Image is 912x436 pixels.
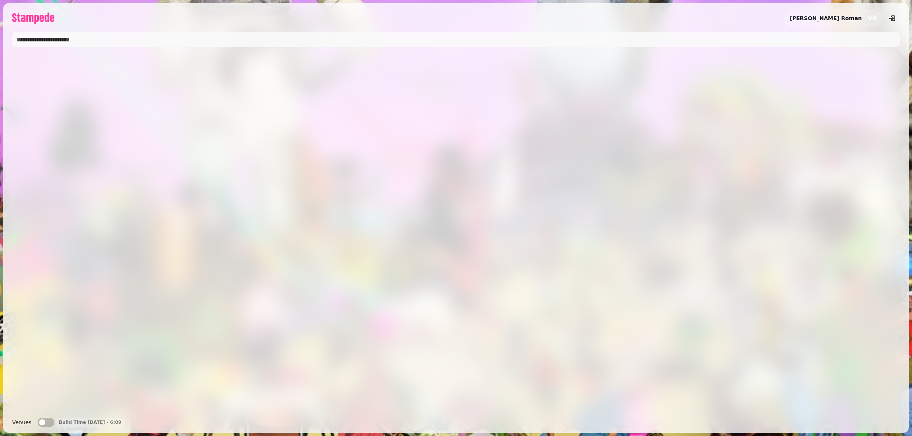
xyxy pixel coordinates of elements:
[12,418,32,427] label: Venues
[790,14,862,22] h2: [PERSON_NAME] Roman
[59,419,122,425] p: Build Time [DATE] - 6:09
[885,11,900,26] button: logout
[868,15,877,21] span: VR
[12,13,54,24] img: logo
